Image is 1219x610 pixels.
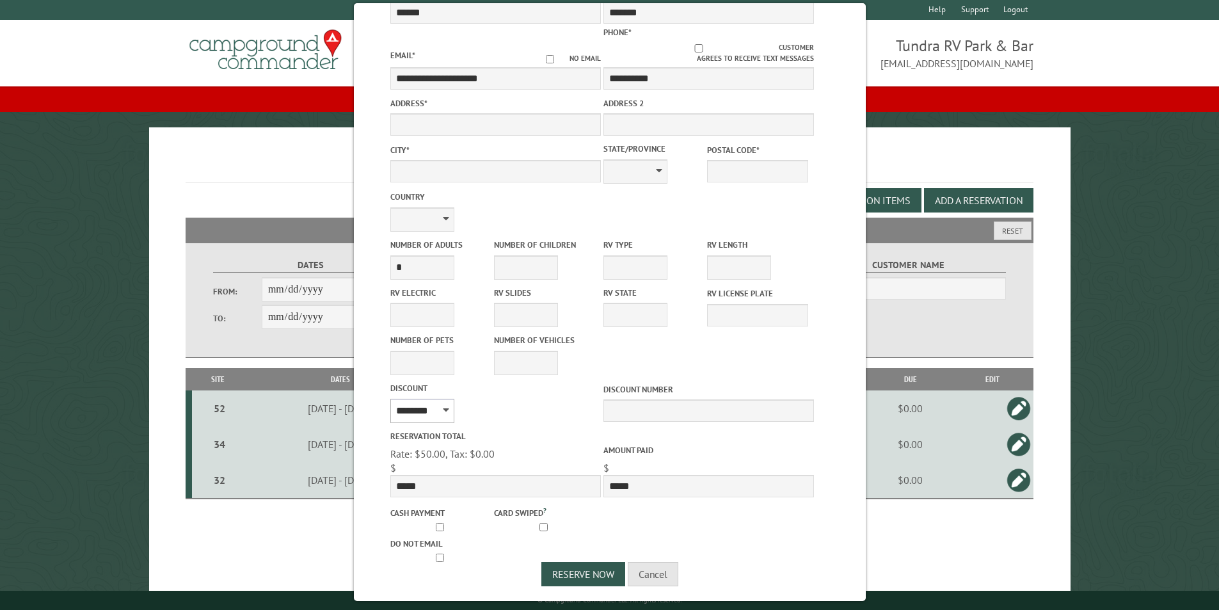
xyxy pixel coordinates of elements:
label: Reservation Total [390,430,601,442]
label: Dates [213,258,408,273]
label: Number of Vehicles [494,334,595,346]
th: Due [870,368,951,390]
h1: Reservations [186,148,1034,183]
label: RV Slides [494,287,595,299]
div: [DATE] - [DATE] [246,438,435,451]
td: $0.00 [870,426,951,462]
label: State/Province [603,143,705,155]
label: Cash payment [390,507,491,519]
label: Customer agrees to receive text messages [603,42,814,64]
div: 52 [197,402,242,415]
input: No email [530,55,570,63]
label: Address 2 [603,97,814,109]
button: Cancel [628,562,678,586]
label: RV Length [707,239,808,251]
label: Amount paid [603,444,814,456]
label: Number of Pets [390,334,491,346]
div: 32 [197,474,242,486]
label: RV Electric [390,287,491,299]
label: Email [390,50,415,61]
button: Reserve Now [541,562,625,586]
label: Country [390,191,601,203]
button: Edit Add-on Items [811,188,921,213]
label: Phone [603,27,632,38]
td: $0.00 [870,462,951,499]
h2: Filters [186,218,1034,242]
span: $ [390,462,396,474]
div: 34 [197,438,242,451]
label: Card swiped [494,505,595,519]
img: Campground Commander [186,25,346,75]
label: RV License Plate [707,287,808,300]
label: Do not email [390,538,491,550]
label: Number of Children [494,239,595,251]
th: Dates [244,368,437,390]
label: City [390,144,601,156]
span: Rate: $50.00, Tax: $0.00 [390,447,495,460]
span: $ [603,462,609,474]
label: RV State [603,287,705,299]
small: © Campground Commander LLC. All rights reserved. [538,596,682,604]
div: [DATE] - [DATE] [246,402,435,415]
label: No email [530,53,601,64]
th: Edit [951,368,1033,390]
label: RV Type [603,239,705,251]
input: Customer agrees to receive text messages [618,44,779,52]
a: ? [543,506,546,515]
label: Discount [390,382,601,394]
button: Reset [994,221,1032,240]
th: Site [192,368,244,390]
label: Discount Number [603,383,814,396]
label: Address [390,97,601,109]
div: [DATE] - [DATE] [246,474,435,486]
label: From: [213,285,262,298]
label: Number of Adults [390,239,491,251]
td: $0.00 [870,390,951,426]
label: Postal Code [707,144,808,156]
button: Add a Reservation [924,188,1033,213]
label: To: [213,312,262,325]
label: Customer Name [811,258,1006,273]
